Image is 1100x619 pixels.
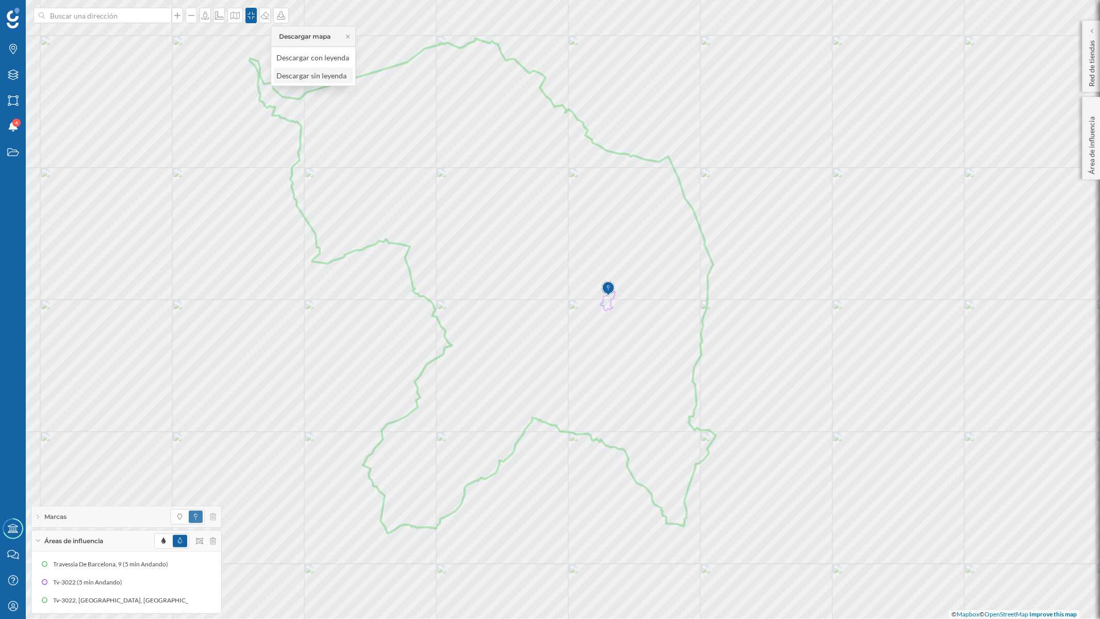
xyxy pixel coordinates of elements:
div: Descargar mapa [279,32,331,41]
span: 4 [15,118,18,128]
img: Marker [602,279,615,299]
span: Marcas [44,512,67,522]
a: Mapbox [957,610,979,618]
div: Descargar con leyenda [276,52,349,63]
a: Improve this map [1029,610,1077,618]
img: Geoblink Logo [7,8,20,28]
span: Soporte [21,7,57,17]
div: © © [949,610,1079,619]
div: Tv-3022 (5 min Andando) [53,577,127,588]
div: Descargar sin leyenda [276,70,349,81]
p: Red de tiendas [1087,36,1097,87]
div: Travessia De Barcelona, 9 (5 min Andando) [53,559,173,569]
a: OpenStreetMap [984,610,1028,618]
p: Área de influencia [1087,112,1097,174]
span: Áreas de influencia [44,536,103,546]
